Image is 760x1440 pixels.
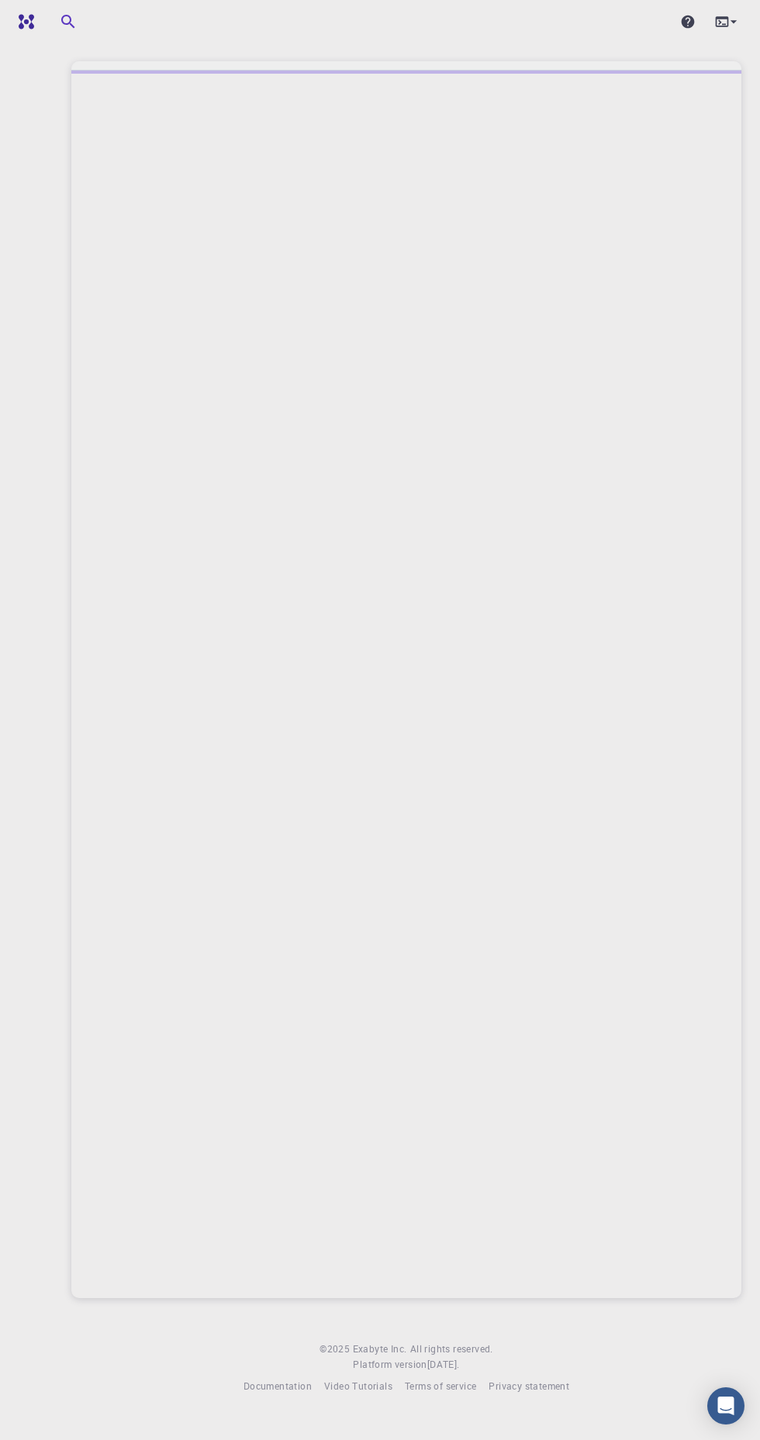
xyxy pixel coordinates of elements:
span: All rights reserved. [410,1342,493,1357]
span: Video Tutorials [324,1380,392,1392]
div: Open Intercom Messenger [707,1387,744,1424]
a: Privacy statement [489,1379,569,1394]
img: logo [12,14,34,29]
span: Documentation [244,1380,312,1392]
span: Platform version [353,1357,427,1373]
a: Documentation [244,1379,312,1394]
a: Exabyte Inc. [353,1342,407,1357]
a: Video Tutorials [324,1379,392,1394]
span: Exabyte Inc. [353,1342,407,1355]
span: Terms of service [405,1380,476,1392]
span: © 2025 [320,1342,352,1357]
span: [DATE] . [427,1358,460,1370]
span: Privacy statement [489,1380,569,1392]
a: Terms of service [405,1379,476,1394]
a: [DATE]. [427,1357,460,1373]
